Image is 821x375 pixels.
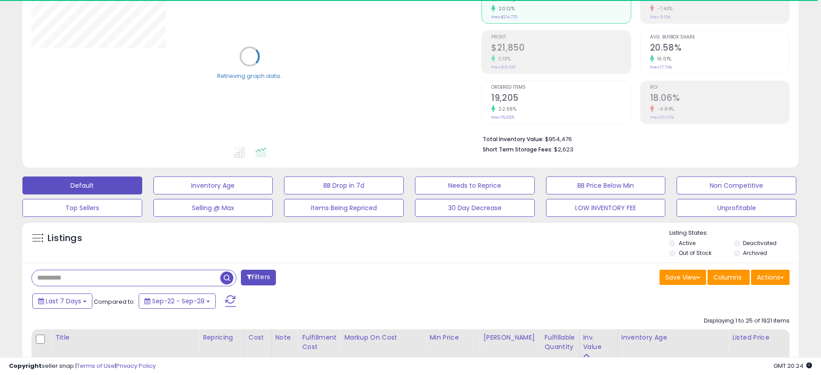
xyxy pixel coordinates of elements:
span: 2025-10-6 20:24 GMT [773,362,812,370]
h5: Listings [48,232,82,245]
button: Columns [707,270,750,285]
small: 11.13% [495,56,511,62]
small: 22.68% [495,106,516,112]
small: Prev: $19,661 [491,65,515,70]
button: LOW INVENTORY FEE [546,199,666,217]
label: Archived [743,249,767,257]
h2: $21,850 [491,43,630,55]
button: Inventory Age [153,177,273,194]
li: $954,476 [483,133,783,144]
span: Columns [713,273,742,282]
div: Note [275,333,295,342]
div: Markup on Cost [344,333,422,342]
h2: 19,205 [491,93,630,105]
div: Listed Price [732,333,810,342]
a: Terms of Use [77,362,115,370]
small: 16.01% [654,56,672,62]
span: $2,623 [554,145,573,154]
button: Selling @ Max [153,199,273,217]
h2: 20.58% [650,43,789,55]
div: Title [55,333,195,342]
span: Ordered Items [491,85,630,90]
h2: 18.06% [650,93,789,105]
label: Out of Stock [679,249,712,257]
button: BB Price Below Min [546,177,666,194]
span: Avg. Buybox Share [650,35,789,40]
b: Short Term Storage Fees: [483,146,553,153]
small: Prev: 9.15% [650,14,671,20]
small: Prev: $214,770 [491,14,518,20]
button: 30 Day Decrease [415,199,535,217]
small: -9.84% [654,106,674,112]
div: Min Price [429,333,476,342]
small: Prev: 17.74% [650,65,672,70]
b: Total Inventory Value: [483,135,544,143]
button: Non Competitive [677,177,796,194]
button: Top Sellers [22,199,142,217]
th: The percentage added to the cost of goods (COGS) that forms the calculator for Min & Max prices. [341,329,426,365]
span: Last 7 Days [46,297,81,306]
span: ROI [650,85,789,90]
button: Needs to Reprice [415,177,535,194]
a: Privacy Policy [116,362,156,370]
button: Actions [751,270,790,285]
button: Last 7 Days [32,293,92,309]
small: -7.43% [654,5,673,12]
button: BB Drop in 7d [284,177,404,194]
div: Cost [249,333,268,342]
small: Prev: 20.03% [650,115,674,120]
div: Retrieving graph data.. [217,72,283,80]
strong: Copyright [9,362,42,370]
span: Sep-22 - Sep-28 [152,297,205,306]
button: Filters [241,270,276,285]
button: Sep-22 - Sep-28 [139,293,216,309]
small: Prev: 15,655 [491,115,514,120]
span: Profit [491,35,630,40]
label: Deactivated [743,239,777,247]
button: Unprofitable [677,199,796,217]
div: Fulfillment Cost [302,333,336,352]
button: Items Being Repriced [284,199,404,217]
div: Repricing [203,333,241,342]
div: [PERSON_NAME] [483,333,537,342]
div: Displaying 1 to 25 of 1921 items [704,317,790,325]
button: Save View [659,270,706,285]
span: Compared to: [94,297,135,306]
button: Default [22,177,142,194]
label: Active [679,239,695,247]
p: Listing States: [669,229,798,237]
div: Fulfillable Quantity [544,333,575,352]
div: Inv. value [583,333,614,352]
div: seller snap | | [9,362,156,371]
small: 20.12% [495,5,515,12]
div: Inventory Age [621,333,725,342]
